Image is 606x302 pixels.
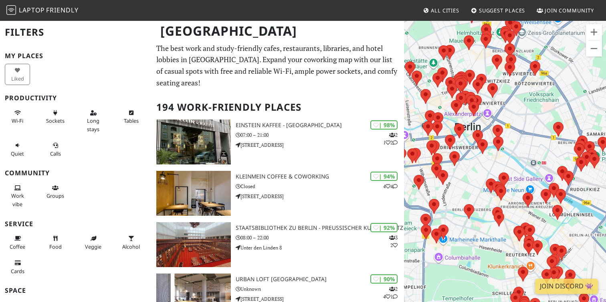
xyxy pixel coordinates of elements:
p: [STREET_ADDRESS] [236,193,404,200]
h3: Service [5,220,147,228]
span: All Cities [431,7,459,14]
button: Zoom avant [586,24,602,40]
button: Wi-Fi [5,106,30,128]
span: Join Community [545,7,594,14]
h1: [GEOGRAPHIC_DATA] [154,20,402,42]
button: Veggie [81,232,106,253]
p: 07:00 – 21:00 [236,131,404,139]
button: Zoom arrière [586,41,602,57]
h2: 194 Work-Friendly Places [156,95,399,120]
span: Group tables [46,192,64,199]
span: Coffee [10,243,25,250]
button: Work vibe [5,181,30,211]
h2: Filters [5,20,147,45]
img: KleinMein Coffee & Coworking [156,171,231,216]
img: LaptopFriendly [6,5,16,15]
div: | 92% [370,223,398,232]
p: 08:00 – 22:00 [236,234,404,241]
div: | 90% [370,274,398,284]
h3: Space [5,287,147,294]
p: Unknown [236,285,404,293]
span: Video/audio calls [50,150,61,157]
button: Tables [119,106,144,128]
button: Cards [5,256,30,278]
button: Groups [43,181,68,203]
button: Alcohol [119,232,144,253]
a: Join Community [533,3,597,18]
p: Unter den Linden 8 [236,244,404,251]
button: Quiet [5,139,30,160]
span: Laptop [19,6,45,14]
button: Food [43,232,68,253]
h3: Productivity [5,94,147,102]
span: People working [11,192,24,207]
h3: Einstein Kaffee - [GEOGRAPHIC_DATA] [236,122,404,129]
img: Einstein Kaffee - Charlottenburg [156,120,231,164]
h3: My Places [5,52,147,60]
a: Join Discord 👾 [535,279,598,294]
p: 3 2 [389,234,398,249]
span: Work-friendly tables [124,117,139,124]
button: Long stays [81,106,106,136]
span: Suggest Places [479,7,525,14]
a: LaptopFriendly LaptopFriendly [6,4,79,18]
p: 2 1 2 [383,131,398,146]
p: The best work and study-friendly cafes, restaurants, libraries, and hotel lobbies in [GEOGRAPHIC_... [156,43,399,89]
div: | 98% [370,120,398,130]
h3: URBAN LOFT [GEOGRAPHIC_DATA] [236,276,404,283]
span: Veggie [85,243,101,250]
span: Quiet [11,150,24,157]
a: Staatsbibliothek zu Berlin - Preußischer Kulturbesitz | 92% 32 Staatsbibliothek zu Berlin - Preuß... [151,222,404,267]
img: Staatsbibliothek zu Berlin - Preußischer Kulturbesitz [156,222,231,267]
span: Friendly [46,6,78,14]
h3: Staatsbibliothek zu Berlin - Preußischer Kulturbesitz [236,225,404,231]
p: 2 4 1 [383,285,398,300]
h3: Community [5,169,147,177]
p: [STREET_ADDRESS] [236,141,404,149]
span: Long stays [87,117,99,132]
span: Alcohol [122,243,140,250]
a: KleinMein Coffee & Coworking | 94% 44 KleinMein Coffee & Coworking Closed [STREET_ADDRESS] [151,171,404,216]
span: Credit cards [11,268,24,275]
h3: KleinMein Coffee & Coworking [236,173,404,180]
div: | 94% [370,172,398,181]
a: Einstein Kaffee - Charlottenburg | 98% 212 Einstein Kaffee - [GEOGRAPHIC_DATA] 07:00 – 21:00 [STR... [151,120,404,164]
button: Coffee [5,232,30,253]
p: 4 4 [383,182,398,190]
span: Power sockets [46,117,65,124]
a: All Cities [420,3,463,18]
a: Suggest Places [468,3,529,18]
span: Food [49,243,62,250]
button: Calls [43,139,68,160]
span: Stable Wi-Fi [12,117,23,124]
button: Sockets [43,106,68,128]
p: Closed [236,182,404,190]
